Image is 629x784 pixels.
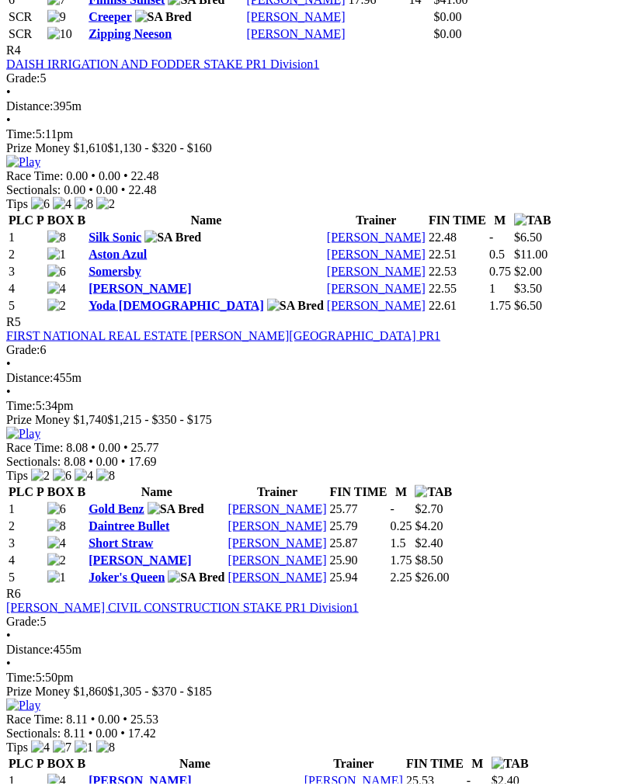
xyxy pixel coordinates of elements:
[131,441,159,454] span: 25.77
[8,247,45,262] td: 2
[89,553,191,567] a: [PERSON_NAME]
[6,615,623,629] div: 5
[36,485,44,498] span: P
[89,248,147,261] a: Aston Azul
[466,756,489,772] th: M
[9,485,33,498] span: PLC
[91,713,96,726] span: •
[246,27,345,40] a: [PERSON_NAME]
[64,727,85,740] span: 8.11
[488,213,512,228] th: M
[6,371,53,384] span: Distance:
[77,757,85,770] span: B
[6,43,21,57] span: R4
[428,230,487,245] td: 22.48
[6,727,61,740] span: Sectionals:
[6,427,40,441] img: Play
[489,248,505,261] text: 0.5
[6,197,28,210] span: Tips
[135,10,192,24] img: SA Bred
[96,183,118,196] span: 0.00
[47,27,72,41] img: 10
[6,357,11,370] span: •
[89,265,141,278] a: Somersby
[428,298,487,314] td: 22.61
[75,741,93,755] img: 1
[6,71,40,85] span: Grade:
[6,155,40,169] img: Play
[96,727,117,740] span: 0.00
[47,248,66,262] img: 1
[89,282,191,295] a: [PERSON_NAME]
[47,485,75,498] span: BOX
[91,169,96,182] span: •
[428,213,487,228] th: FIN TIME
[47,265,66,279] img: 6
[390,553,412,567] text: 1.75
[47,571,66,585] img: 1
[89,299,264,312] a: Yoda [DEMOGRAPHIC_DATA]
[121,183,126,196] span: •
[433,27,461,40] span: $0.00
[6,343,40,356] span: Grade:
[246,10,345,23] a: [PERSON_NAME]
[327,282,426,295] a: [PERSON_NAME]
[66,713,87,726] span: 8.11
[98,713,120,726] span: 0.00
[6,615,40,628] span: Grade:
[47,757,75,770] span: BOX
[8,281,45,297] td: 4
[6,343,623,357] div: 6
[89,10,131,23] a: Creeper
[390,519,412,532] text: 0.25
[390,571,412,584] text: 2.25
[96,455,118,468] span: 0.00
[47,282,66,296] img: 4
[6,85,11,99] span: •
[8,519,45,534] td: 2
[6,127,623,141] div: 5:11pm
[47,231,66,245] img: 8
[327,265,426,278] a: [PERSON_NAME]
[47,553,66,567] img: 2
[228,536,326,550] a: [PERSON_NAME]
[47,519,66,533] img: 8
[66,441,88,454] span: 8.08
[405,756,464,772] th: FIN TIME
[88,213,325,228] th: Name
[267,299,324,313] img: SA Bred
[99,169,120,182] span: 0.00
[89,455,93,468] span: •
[6,169,63,182] span: Race Time:
[329,536,388,551] td: 25.87
[514,231,542,244] span: $6.50
[6,685,623,699] div: Prize Money $1,860
[89,27,172,40] a: Zipping Neeson
[228,519,326,532] a: [PERSON_NAME]
[77,213,85,227] span: B
[390,536,405,550] text: 1.5
[96,741,115,755] img: 8
[89,183,93,196] span: •
[6,713,63,726] span: Race Time:
[121,455,126,468] span: •
[415,536,443,550] span: $2.40
[228,571,326,584] a: [PERSON_NAME]
[148,502,204,516] img: SA Bred
[75,197,93,211] img: 8
[123,169,128,182] span: •
[75,469,93,483] img: 4
[6,57,319,71] a: DAISH IRRIGATION AND FODDER STAKE PR1 Division1
[128,183,156,196] span: 22.48
[128,455,156,468] span: 17.69
[514,265,542,278] span: $2.00
[415,485,452,499] img: TAB
[6,699,40,713] img: Play
[6,441,63,454] span: Race Time:
[89,571,165,584] a: Joker's Queen
[47,502,66,516] img: 6
[6,329,440,342] a: FIRST NATIONAL REAL ESTATE [PERSON_NAME][GEOGRAPHIC_DATA] PR1
[514,299,542,312] span: $6.50
[389,484,412,500] th: M
[89,536,153,550] a: Short Straw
